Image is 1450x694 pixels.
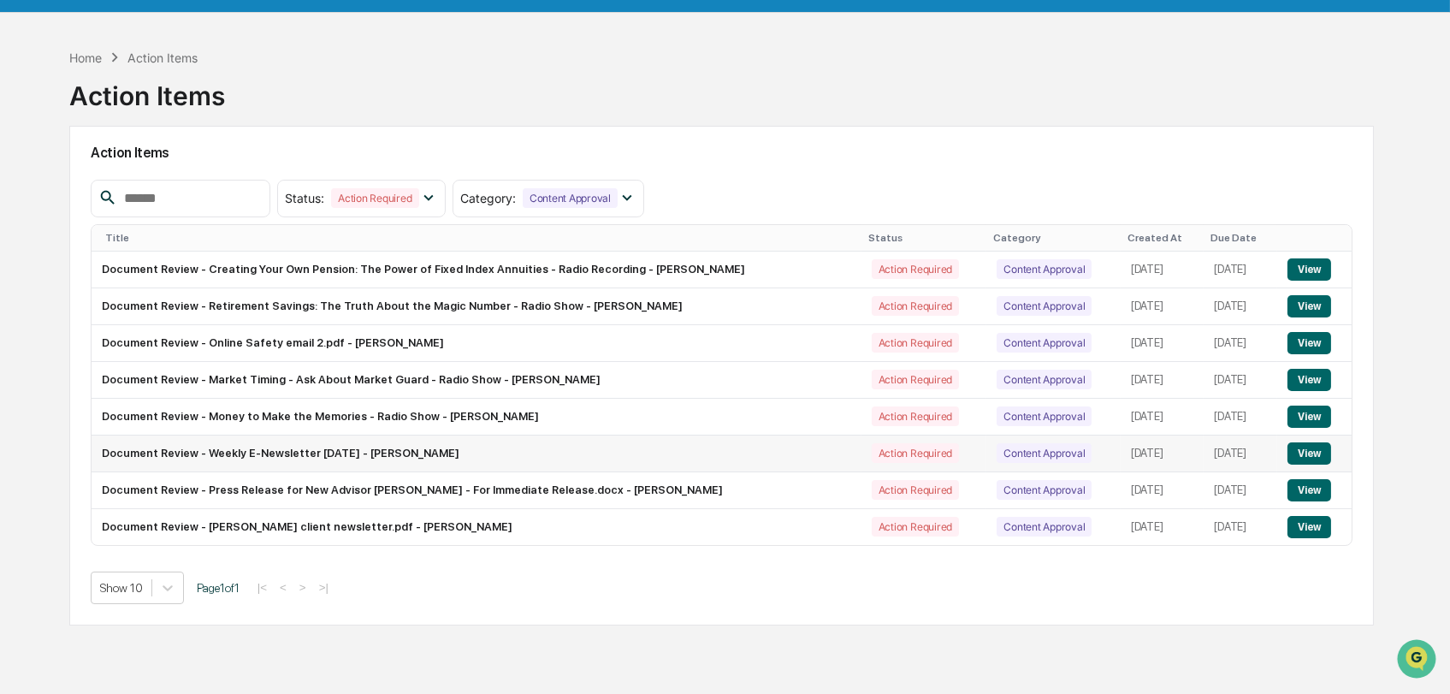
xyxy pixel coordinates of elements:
td: [DATE] [1204,362,1277,399]
div: Status [868,232,980,244]
button: < [275,580,292,595]
button: View [1287,258,1331,281]
img: 1746055101610-c473b297-6a78-478c-a979-82029cc54cd1 [17,131,48,162]
div: Action Required [872,296,959,316]
div: Action Required [872,406,959,426]
a: Powered byPylon [121,289,207,303]
td: Document Review - Press Release for New Advisor [PERSON_NAME] - For Immediate Release.docx - [PER... [92,472,861,509]
div: Action Required [331,188,418,208]
div: Content Approval [523,188,618,208]
td: [DATE] [1121,472,1204,509]
button: View [1287,406,1331,428]
div: 🗄️ [124,217,138,231]
span: Category : [460,191,516,205]
a: 🗄️Attestations [117,209,219,240]
button: >| [314,580,334,595]
td: Document Review - Creating Your Own Pension: The Power of Fixed Index Annuities - Radio Recording... [92,252,861,288]
h2: Action Items [91,145,1353,161]
span: Pylon [170,290,207,303]
div: Action Required [872,370,959,389]
button: |< [252,580,272,595]
a: View [1287,263,1331,276]
div: Action Items [127,50,198,65]
button: Start new chat [291,136,311,157]
div: Content Approval [997,406,1092,426]
td: [DATE] [1121,288,1204,325]
div: Due Date [1210,232,1270,244]
button: > [294,580,311,595]
td: Document Review - Retirement Savings: The Truth About the Magic Number - Radio Show - [PERSON_NAME] [92,288,861,325]
div: Content Approval [997,517,1092,537]
td: Document Review - Online Safety email 2.pdf - [PERSON_NAME] [92,325,861,362]
a: View [1287,483,1331,496]
span: Data Lookup [34,248,108,265]
div: Title [105,232,855,244]
td: [DATE] [1121,362,1204,399]
div: 🖐️ [17,217,31,231]
div: Category [993,232,1114,244]
a: View [1287,410,1331,423]
td: [DATE] [1121,509,1204,545]
td: [DATE] [1204,399,1277,436]
td: [DATE] [1204,288,1277,325]
td: [DATE] [1204,509,1277,545]
a: 🔎Data Lookup [10,241,115,272]
td: [DATE] [1204,252,1277,288]
button: View [1287,295,1331,317]
div: Action Required [872,259,959,279]
td: [DATE] [1121,325,1204,362]
button: View [1287,332,1331,354]
div: Action Required [872,480,959,500]
div: Content Approval [997,333,1092,353]
td: [DATE] [1204,472,1277,509]
div: Content Approval [997,296,1092,316]
button: View [1287,516,1331,538]
button: View [1287,442,1331,465]
td: Document Review - [PERSON_NAME] client newsletter.pdf - [PERSON_NAME] [92,509,861,545]
iframe: Open customer support [1395,638,1441,684]
div: Content Approval [997,370,1092,389]
td: [DATE] [1121,399,1204,436]
button: View [1287,479,1331,501]
div: Action Required [872,517,959,537]
div: We're available if you need us! [58,148,216,162]
div: Action Required [872,333,959,353]
div: Content Approval [997,480,1092,500]
span: Preclearance [34,216,110,233]
a: 🖐️Preclearance [10,209,117,240]
div: Home [69,50,102,65]
div: Created At [1127,232,1197,244]
td: [DATE] [1204,325,1277,362]
div: 🔎 [17,250,31,264]
div: Action Required [872,443,959,463]
td: Document Review - Weekly E-Newsletter [DATE] - [PERSON_NAME] [92,436,861,472]
div: Start new chat [58,131,281,148]
td: [DATE] [1121,436,1204,472]
div: Content Approval [997,443,1092,463]
a: View [1287,300,1331,312]
div: Action Items [69,67,225,111]
div: Content Approval [997,259,1092,279]
a: View [1287,373,1331,386]
a: View [1287,447,1331,460]
a: View [1287,336,1331,349]
span: Status : [285,191,324,205]
td: Document Review - Money to Make the Memories - Radio Show - [PERSON_NAME] [92,399,861,436]
span: Attestations [141,216,212,233]
td: Document Review - Market Timing - Ask About Market Guard - Radio Show - [PERSON_NAME] [92,362,861,399]
td: [DATE] [1204,436,1277,472]
span: Page 1 of 1 [197,581,240,595]
a: View [1287,520,1331,533]
p: How can we help? [17,36,311,63]
button: View [1287,369,1331,391]
td: [DATE] [1121,252,1204,288]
